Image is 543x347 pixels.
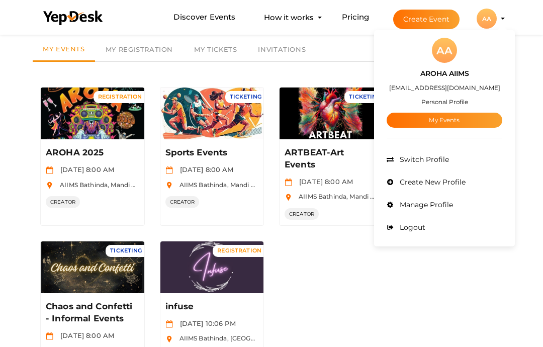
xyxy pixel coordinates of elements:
[474,8,500,29] button: AA
[397,178,466,187] span: Create New Profile
[397,200,453,209] span: Manage Profile
[387,113,502,128] a: My Events
[389,82,500,94] label: [EMAIL_ADDRESS][DOMAIN_NAME]
[432,38,457,63] div: AA
[421,98,468,106] small: Personal Profile
[397,155,449,164] span: Switch Profile
[397,223,425,232] span: Logout
[420,68,469,79] label: AROHA AIIMS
